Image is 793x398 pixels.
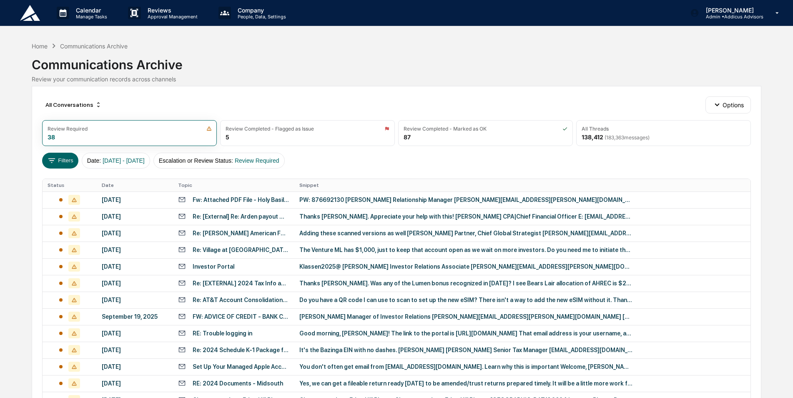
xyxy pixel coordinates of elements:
[193,363,289,370] div: Set Up Your Managed Apple Account
[97,179,173,191] th: Date
[299,380,633,387] div: Yes, we can get a fileable return ready [DATE] to be amended/trust returns prepared timely. It wi...
[299,330,633,337] div: Good morning, [PERSON_NAME]! The link to the portal is [URL][DOMAIN_NAME] That email address is y...
[582,134,650,141] div: 138,412
[102,230,168,237] div: [DATE]
[42,98,105,111] div: All Conversations
[69,14,111,20] p: Manage Tasks
[82,153,150,169] button: Date:[DATE] - [DATE]
[102,330,168,337] div: [DATE]
[102,297,168,303] div: [DATE]
[141,7,202,14] p: Reviews
[153,153,285,169] button: Escalation or Review Status:Review Required
[294,179,750,191] th: Snippet
[193,380,283,387] div: RE: 2024 Documents - Midsouth
[582,126,609,132] div: All Threads
[206,126,212,131] img: icon
[226,134,229,141] div: 5
[32,50,761,72] div: Communications Archive
[60,43,128,50] div: Communications Archive
[193,230,289,237] div: Re: [PERSON_NAME] American Forerunner Annuity Contract # 4400385783
[193,280,289,287] div: Re: [EXTERNAL] 2024 Tax Info and Update
[299,230,633,237] div: Adding these scanned versions as well [PERSON_NAME] Partner, Chief Global Strategist [PERSON_NAME...
[102,380,168,387] div: [DATE]
[48,126,88,132] div: Review Required
[231,7,290,14] p: Company
[102,347,168,353] div: [DATE]
[102,313,168,320] div: September 19, 2025
[235,157,279,164] span: Review Required
[102,213,168,220] div: [DATE]
[102,196,168,203] div: [DATE]
[43,179,97,191] th: Status
[32,76,761,83] div: Review your communication records across channels
[404,126,487,132] div: Review Completed - Marked as OK
[193,313,289,320] div: FW: ADVICE OF CREDIT - BANK CONFIDENTIAL
[299,313,633,320] div: [PERSON_NAME] Manager of Investor Relations [PERSON_NAME][EMAIL_ADDRESS][PERSON_NAME][DOMAIN_NAME...
[226,126,314,132] div: Review Completed - Flagged as Issue
[299,363,633,370] div: You don't often get email from [EMAIL_ADDRESS][DOMAIN_NAME]. Learn why this is important Welcome,...
[173,179,294,191] th: Topic
[299,213,633,220] div: Thanks [PERSON_NAME]. Appreciate your help with this! [PERSON_NAME] CPA|Chief Financial Officer E...
[193,263,234,270] div: Investor Portal
[299,280,633,287] div: Thanks [PERSON_NAME]. Was any of the Lumen bonus recognized in [DATE]? I see Bears Lair allocatio...
[299,196,633,203] div: PW: 876692130 [PERSON_NAME] Relationship Manager [PERSON_NAME][EMAIL_ADDRESS][PERSON_NAME][DOMAIN...
[20,5,40,21] img: logo
[102,280,168,287] div: [DATE]
[699,14,763,20] p: Admin • Addicus Advisors
[766,370,789,393] iframe: Open customer support
[103,157,145,164] span: [DATE] - [DATE]
[299,347,633,353] div: It's the Bazinga EIN with no dashes. [PERSON_NAME] [PERSON_NAME] Senior Tax Manager [EMAIL_ADDRES...
[193,196,289,203] div: Fw: Attached PDF File - Holy Basil LLC K-1
[562,126,567,131] img: icon
[705,96,751,113] button: Options
[193,213,289,220] div: Re: [External] Re: Arden payout model
[384,126,389,131] img: icon
[193,247,289,253] div: Re: Village at [GEOGRAPHIC_DATA][PERSON_NAME] (FKA Old 4th [PERSON_NAME]) - Venture ML, LLC Contr...
[231,14,290,20] p: People, Data, Settings
[102,363,168,370] div: [DATE]
[48,134,55,141] div: 38
[32,43,48,50] div: Home
[42,153,78,169] button: Filters
[69,7,111,14] p: Calendar
[102,263,168,270] div: [DATE]
[699,7,763,14] p: [PERSON_NAME]
[193,347,289,353] div: Re: 2024 Schedule K-1 Package from [PERSON_NAME] INVESTMENTS LLC SERIES F
[299,247,633,253] div: The Venture ML has $1,000, just to keep that account open as we wait on more investors. Do you ne...
[299,297,633,303] div: Do you have a QR code I can use to scan to set up the new eSIM? There isn't a way to add the new ...
[193,297,289,303] div: Re: AT&T Account Consolidations, Wireless, Wireline, and more
[299,263,633,270] div: Klassen2025@ [PERSON_NAME] Investor Relations Associate [PERSON_NAME][EMAIL_ADDRESS][PERSON_NAME]...
[193,330,252,337] div: RE: Trouble logging in
[404,134,411,141] div: 87
[141,14,202,20] p: Approval Management
[102,247,168,253] div: [DATE]
[605,134,650,141] span: ( 183,363 messages)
